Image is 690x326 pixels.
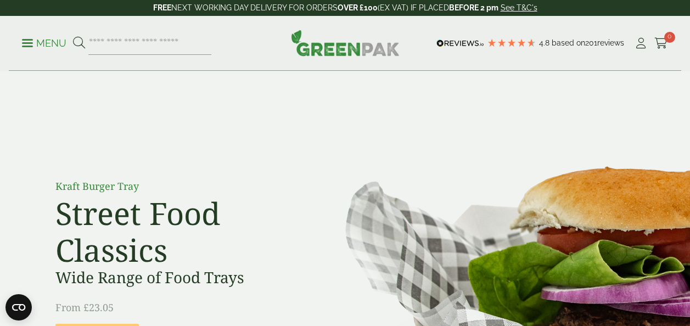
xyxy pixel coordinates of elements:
[664,32,675,43] span: 0
[487,38,536,48] div: 4.79 Stars
[654,38,668,49] i: Cart
[55,268,302,287] h3: Wide Range of Food Trays
[654,35,668,52] a: 0
[22,37,66,48] a: Menu
[552,38,585,47] span: Based on
[153,3,171,12] strong: FREE
[585,38,597,47] span: 201
[5,294,32,321] button: Open CMP widget
[634,38,648,49] i: My Account
[597,38,624,47] span: reviews
[539,38,552,47] span: 4.8
[449,3,498,12] strong: BEFORE 2 pm
[436,40,484,47] img: REVIEWS.io
[55,179,302,194] p: Kraft Burger Tray
[291,30,400,56] img: GreenPak Supplies
[501,3,537,12] a: See T&C's
[338,3,378,12] strong: OVER £100
[22,37,66,50] p: Menu
[55,195,302,268] h2: Street Food Classics
[55,301,114,314] span: From £23.05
